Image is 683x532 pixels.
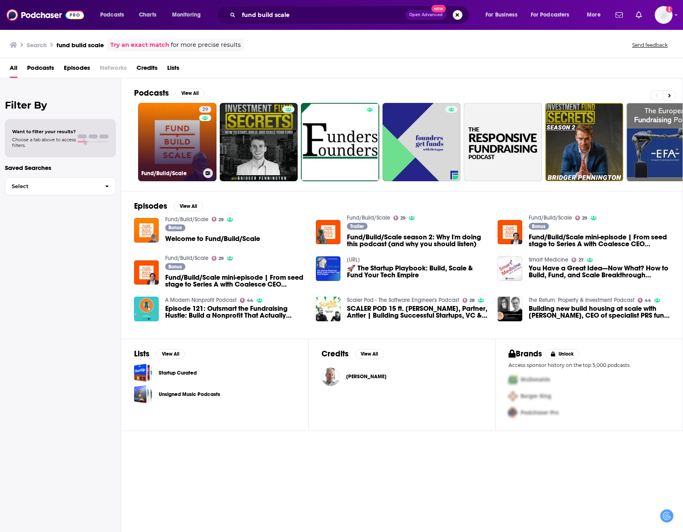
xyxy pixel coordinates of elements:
img: Building new build housing at scale with Cedric Bucher, CEO of specialist PRS fund manager Hearth... [498,297,522,321]
a: 29 [393,216,406,220]
span: SCALER POD 15 ft. [PERSON_NAME], Partner, Antler | Building Successful Startups, VC & Funding [347,305,488,319]
span: Want to filter your results? [12,129,76,134]
a: 🚀 The Startup Playbook: Build, Scale & Fund Your Tech Empire [347,265,488,279]
button: Unlock [545,349,580,359]
button: View All [175,88,204,98]
div: Search podcasts, credits, & more... [224,6,477,24]
span: 27 [578,258,584,262]
span: McDonalds [521,376,550,383]
a: ListsView All [134,349,185,359]
img: Podchaser - Follow, Share and Rate Podcasts [6,7,84,23]
button: View All [156,349,185,359]
span: Podcasts [100,9,124,21]
a: 44 [240,298,254,303]
p: Saved Searches [5,164,116,172]
button: Jeffrey J. BussgangJeffrey J. Bussgang [322,364,483,390]
a: CreditsView All [322,349,384,359]
input: Search podcasts, credits, & more... [239,8,406,21]
span: Bonus [168,225,182,230]
span: 44 [645,299,651,302]
a: Jeffrey J. Bussgang [346,373,387,380]
span: [PERSON_NAME] [346,373,387,380]
a: Fund/Build/Scale season 2: Why I'm doing this podcast (and why you should listen) [316,220,340,245]
a: Fund/Build/Scale [165,216,208,223]
a: The Return: Property & Investment Podcast [529,297,635,304]
button: open menu [480,8,527,21]
span: For Podcasters [531,9,570,21]
span: Bonus [168,264,182,269]
img: You Have a Great Idea—Now What? How to Build, Fund, and Scale Breakthrough Medical Devices [498,256,522,281]
span: For Business [485,9,517,21]
button: View All [355,349,384,359]
a: Unsigned Music Podcasts [134,385,152,403]
a: Episode 121: Outsmart the Fundraising Hustle: Build a Nonprofit That Actually Scales [165,305,306,319]
button: open menu [95,8,134,21]
span: New [431,5,446,13]
span: Lists [167,61,179,78]
span: Fund/Build/Scale mini-episode | From seed stage to Series A with Coalesce CEO [PERSON_NAME] [Part 1] [529,234,670,247]
a: 29 [199,106,211,113]
a: Fund/Build/Scale season 2: Why I'm doing this podcast (and why you should listen) [347,234,488,247]
a: Startup Curated [159,369,197,377]
a: Jeffrey J. Bussgang [322,368,340,386]
span: Fund/Build/Scale mini-episode | From seed stage to Series A with Coalesce CEO [PERSON_NAME] [Part 2] [165,274,306,288]
span: Podchaser Pro [521,409,559,416]
h2: Filter By [5,99,116,111]
h3: Fund/Build/Scale [141,170,200,177]
h2: Episodes [134,201,167,211]
a: Fund/Build/Scale mini-episode | From seed stage to Series A with Coalesce CEO Armon Petrossian [P... [529,234,670,247]
span: Choose a tab above to access filters. [12,137,76,148]
a: Fund/Build/Scale [529,214,572,221]
img: Episode 121: Outsmart the Fundraising Hustle: Build a Nonprofit That Actually Scales [134,297,159,321]
a: Building new build housing at scale with Cedric Bucher, CEO of specialist PRS fund manager Hearth... [529,305,670,319]
img: Fund/Build/Scale mini-episode | From seed stage to Series A with Coalesce CEO Armon Petrossian [P... [498,220,522,245]
a: Fund/Build/Scale mini-episode | From seed stage to Series A with Coalesce CEO Armon Petrossian [P... [165,274,306,288]
a: 29 [212,217,224,222]
span: More [587,9,601,21]
span: 29 [400,216,406,220]
span: Startup Curated [134,364,152,382]
a: Fund/Build/Scale mini-episode | From seed stage to Series A with Coalesce CEO Armon Petrossian [P... [134,260,159,285]
a: Podcasts [27,61,54,78]
a: Scaler Pod - The Software Engineer's Podcast [347,297,459,304]
a: Charts [134,8,161,21]
img: Welcome to Fund/Build/Scale [134,218,159,243]
img: Second Pro Logo [505,388,521,404]
h2: Credits [322,349,349,359]
img: SCALER POD 15 ft. Rajiv Srivatsa, Partner, Antler | Building Successful Startups, VC & Funding [316,297,340,321]
button: open menu [525,8,581,21]
span: 29 [219,257,224,260]
a: 29Fund/Build/Scale [138,103,216,181]
a: Try an exact match [110,40,169,50]
a: Fund/Build/Scale [165,255,208,262]
span: 29 [202,106,208,114]
span: Select [5,184,99,189]
button: View All [174,201,203,211]
a: SCALER POD 15 ft. Rajiv Srivatsa, Partner, Antler | Building Successful Startups, VC & Funding [347,305,488,319]
img: 🚀 The Startup Playbook: Build, Scale & Fund Your Tech Empire [316,256,340,281]
span: 44 [247,299,253,302]
a: Fund/Build/Scale [347,214,390,221]
button: Open AdvancedNew [406,10,446,20]
span: Logged in as carolinejames [655,6,672,24]
a: A Modern Nonprofit Podcast [165,297,237,304]
span: 29 [582,216,587,220]
a: PodcastsView All [134,88,204,98]
a: All [10,61,17,78]
a: EpisodesView All [134,201,203,211]
span: Networks [100,61,127,78]
h2: Podcasts [134,88,169,98]
span: Episodes [64,61,90,78]
a: Credits [137,61,158,78]
img: Third Pro Logo [505,404,521,421]
a: Unsigned Music Podcasts [159,390,220,399]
